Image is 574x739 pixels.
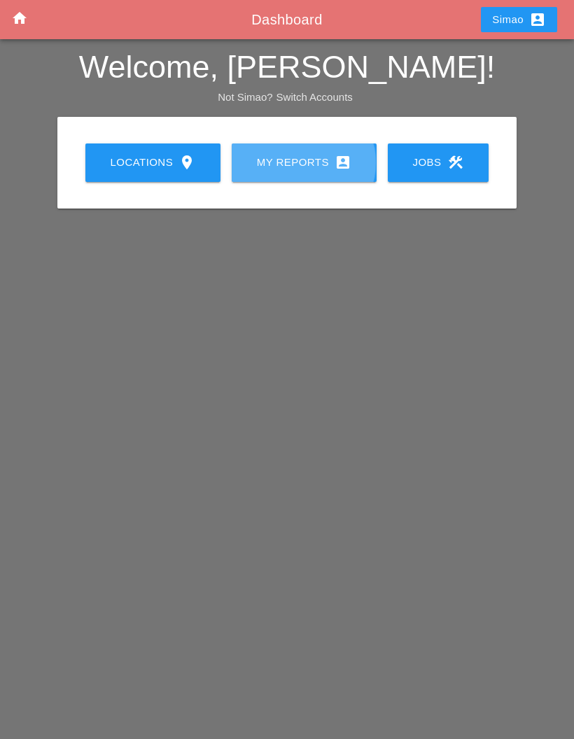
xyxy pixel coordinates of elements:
[410,154,467,171] div: Jobs
[178,154,195,171] i: location_on
[388,143,489,182] a: Jobs
[447,154,464,171] i: construction
[108,154,198,171] div: Locations
[335,154,351,171] i: account_box
[529,11,546,28] i: account_box
[218,91,272,103] span: Not Simao?
[492,11,546,28] div: Simao
[254,154,354,171] div: My Reports
[276,91,353,103] a: Switch Accounts
[251,12,322,27] span: Dashboard
[85,143,220,182] a: Locations
[232,143,377,182] a: My Reports
[11,10,28,27] i: home
[481,7,557,32] button: Simao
